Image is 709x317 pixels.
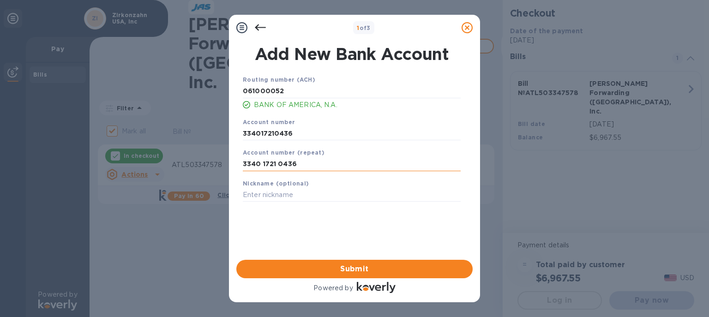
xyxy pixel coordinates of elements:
input: Enter routing number [243,84,461,98]
input: Enter account number [243,157,461,171]
img: Logo [357,282,396,293]
input: Enter account number [243,126,461,140]
b: Routing number (ACH) [243,76,315,83]
b: Nickname (optional) [243,180,309,187]
b: of 3 [357,24,371,31]
span: 1 [357,24,359,31]
p: BANK OF AMERICA, N.A. [254,100,461,110]
b: Account number (repeat) [243,149,324,156]
b: Account number [243,119,295,126]
input: Enter nickname [243,188,461,202]
p: Powered by [313,283,353,293]
span: Submit [244,263,465,275]
button: Submit [236,260,473,278]
h1: Add New Bank Account [237,44,466,64]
